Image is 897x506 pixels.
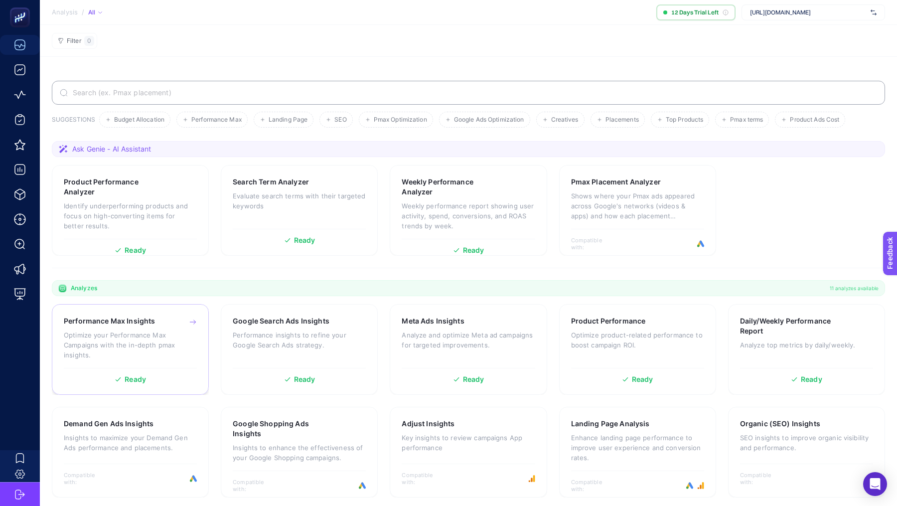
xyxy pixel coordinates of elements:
[64,419,153,429] h3: Demand Gen Ads Insights
[740,433,873,453] p: SEO insights to improve organic visibility and performance.
[863,472,887,496] div: Open Intercom Messenger
[871,7,877,17] img: svg%3e
[87,37,91,45] span: 0
[233,419,334,439] h3: Google Shopping Ads Insights
[551,116,579,124] span: Creatives
[740,340,873,350] p: Analyze top metrics by daily/weekly.
[6,3,38,11] span: Feedback
[402,330,535,350] p: Analyze and optimize Meta ad campaigns for targeted improvements.
[64,177,165,197] h3: Product Performance Analyzer
[52,33,97,49] button: Filter0
[402,472,447,486] span: Compatible with:
[750,8,867,16] span: [URL][DOMAIN_NAME]
[671,8,719,16] span: 12 Days Trial Left
[402,201,535,231] p: Weekly performance report showing user activity, spend, conversions, and ROAS trends by week.
[801,376,822,383] span: Ready
[71,89,877,97] input: Search
[233,479,278,493] span: Compatible with:
[64,330,197,360] p: Optimize your Performance Max Campaigns with the in-depth pmax insights.
[666,116,703,124] span: Top Products
[740,472,785,486] span: Compatible with:
[402,177,503,197] h3: Weekly Performance Analyzer
[52,165,209,256] a: Product Performance AnalyzerIdentify underperforming products and focus on high-converting items ...
[740,316,842,336] h3: Daily/Weekly Performance Report
[233,177,309,187] h3: Search Term Analyzer
[390,304,547,395] a: Meta Ads InsightsAnalyze and optimize Meta ad campaigns for targeted improvements.Ready
[114,116,164,124] span: Budget Allocation
[571,237,616,251] span: Compatible with:
[221,304,378,395] a: Google Search Ads InsightsPerformance insights to refine your Google Search Ads strategy.Ready
[52,8,78,16] span: Analysis
[294,376,315,383] span: Ready
[334,116,346,124] span: SEO
[605,116,639,124] span: Placements
[571,316,646,326] h3: Product Performance
[790,116,839,124] span: Product Ads Cost
[571,191,704,221] p: Shows where your Pmax ads appeared across Google's networks (videos & apps) and how each placemen...
[559,165,716,256] a: Pmax Placement AnalyzerShows where your Pmax ads appeared across Google's networks (videos & apps...
[463,247,484,254] span: Ready
[559,407,716,498] a: Landing Page AnalysisEnhance landing page performance to improve user experience and conversion r...
[82,8,84,16] span: /
[52,116,95,128] h3: SUGGESTIONS
[632,376,653,383] span: Ready
[52,407,209,498] a: Demand Gen Ads InsightsInsights to maximize your Demand Gen Ads performance and placements.Compat...
[221,165,378,256] a: Search Term AnalyzerEvaluate search terms with their targeted keywordsReady
[125,247,146,254] span: Ready
[125,376,146,383] span: Ready
[233,316,329,326] h3: Google Search Ads Insights
[221,407,378,498] a: Google Shopping Ads InsightsInsights to enhance the effectiveness of your Google Shopping campaig...
[728,407,885,498] a: Organic (SEO) InsightsSEO insights to improve organic visibility and performance.Compatible with:
[728,304,885,395] a: Daily/Weekly Performance ReportAnalyze top metrics by daily/weekly.Ready
[571,330,704,350] p: Optimize product-related performance to boost campaign ROI.
[559,304,716,395] a: Product PerformanceOptimize product-related performance to boost campaign ROI.Ready
[463,376,484,383] span: Ready
[233,191,366,211] p: Evaluate search terms with their targeted keywords
[64,433,197,453] p: Insights to maximize your Demand Gen Ads performance and placements.
[64,201,197,231] p: Identify underperforming products and focus on high-converting items for better results.
[67,37,81,45] span: Filter
[52,304,209,395] a: Performance Max InsightsOptimize your Performance Max Campaigns with the in-depth pmax insights.R...
[390,407,547,498] a: Adjust InsightsKey insights to review campaigns App performanceCompatible with:
[730,116,763,124] span: Pmax terms
[294,237,315,244] span: Ready
[233,330,366,350] p: Performance insights to refine your Google Search Ads strategy.
[269,116,307,124] span: Landing Page
[374,116,427,124] span: Pmax Optimization
[402,433,535,453] p: Key insights to review campaigns App performance
[71,284,97,292] span: Analyzes
[830,284,879,292] span: 11 analyzes available
[402,316,464,326] h3: Meta Ads Insights
[88,8,102,16] div: All
[571,419,650,429] h3: Landing Page Analysis
[740,419,820,429] h3: Organic (SEO) Insights
[191,116,242,124] span: Performance Max
[64,316,155,326] h3: Performance Max Insights
[571,433,704,463] p: Enhance landing page performance to improve user experience and conversion rates.
[64,472,109,486] span: Compatible with:
[454,116,524,124] span: Google Ads Optimization
[233,443,366,463] p: Insights to enhance the effectiveness of your Google Shopping campaigns.
[571,479,616,493] span: Compatible with:
[402,419,454,429] h3: Adjust Insights
[571,177,661,187] h3: Pmax Placement Analyzer
[72,144,151,154] span: Ask Genie - AI Assistant
[390,165,547,256] a: Weekly Performance AnalyzerWeekly performance report showing user activity, spend, conversions, a...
